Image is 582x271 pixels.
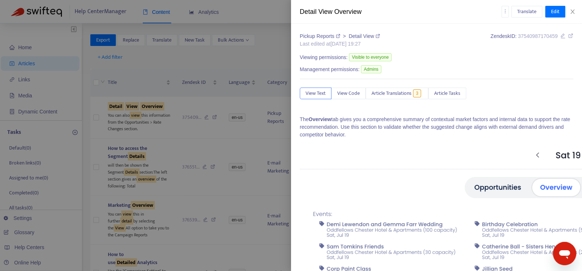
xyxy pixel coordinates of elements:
span: Management permissions: [300,66,359,73]
button: Close [567,8,578,15]
span: Edit [551,8,559,16]
span: View Code [337,89,360,97]
button: Edit [545,6,565,18]
button: Article Tasks [428,88,466,99]
div: Detail View Overview [300,7,502,17]
span: 3 [413,89,421,97]
button: Translate [511,6,542,18]
iframe: Button to launch messaging window [553,242,576,265]
div: Last edited at [DATE] 19:27 [300,40,380,48]
strong: Overview [308,116,331,122]
span: View Text [306,89,326,97]
p: The tab gives you a comprehensive summary of contextual market factors and internal data to suppo... [300,116,573,139]
div: > [300,32,380,40]
span: close [570,9,575,15]
div: Zendesk ID: [491,32,573,48]
span: Article Translations [371,89,412,97]
button: View Code [331,88,366,99]
span: Article Tasks [434,89,460,97]
a: Detail View [349,33,380,39]
span: Admins [361,65,381,73]
span: Visible to everyone [349,53,392,61]
span: more [503,9,508,14]
button: more [502,6,509,18]
span: Viewing permissions: [300,54,347,61]
span: 37540987170459 [518,33,558,39]
span: Translate [517,8,536,16]
button: View Text [300,88,331,99]
a: Pickup Reports [300,33,342,39]
button: Article Translations3 [366,88,428,99]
